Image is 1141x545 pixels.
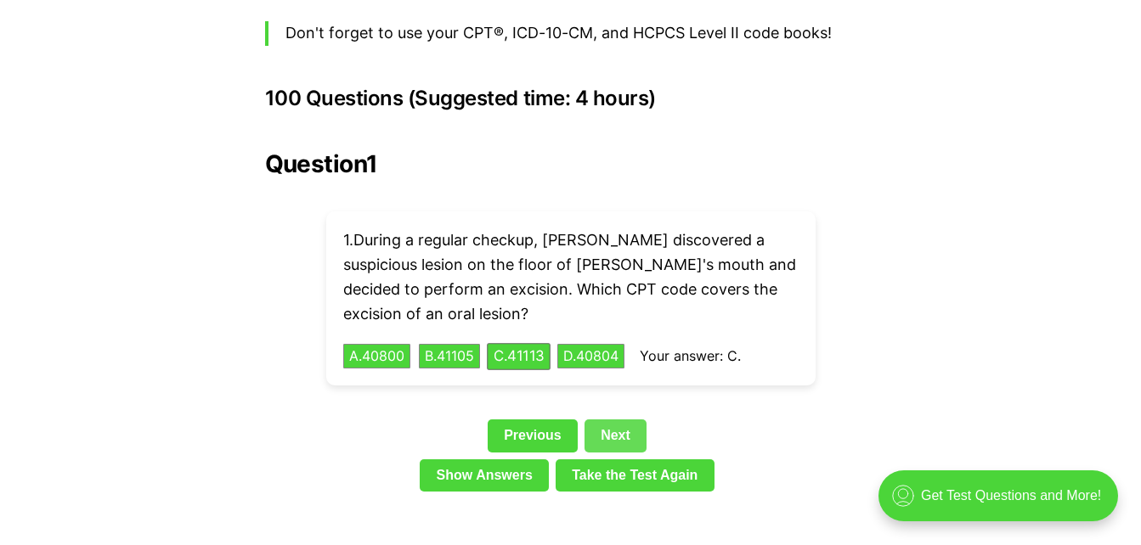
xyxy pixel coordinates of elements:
button: B.41105 [419,344,480,369]
a: Next [585,419,647,452]
a: Show Answers [420,459,549,492]
p: 1 . During a regular checkup, [PERSON_NAME] discovered a suspicious lesion on the floor of [PERSO... [343,228,799,326]
blockquote: Don't forget to use your CPT®, ICD-10-CM, and HCPCS Level II code books! [265,21,877,46]
span: Your answer: C. [640,347,741,364]
button: C.41113 [487,343,551,369]
button: D.40804 [557,344,624,369]
iframe: portal-trigger [864,462,1141,545]
a: Take the Test Again [556,459,715,492]
a: Previous [488,419,578,452]
h3: 100 Questions (Suggested time: 4 hours) [265,87,877,110]
button: A.40800 [343,344,410,369]
h2: Question 1 [265,150,877,177]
